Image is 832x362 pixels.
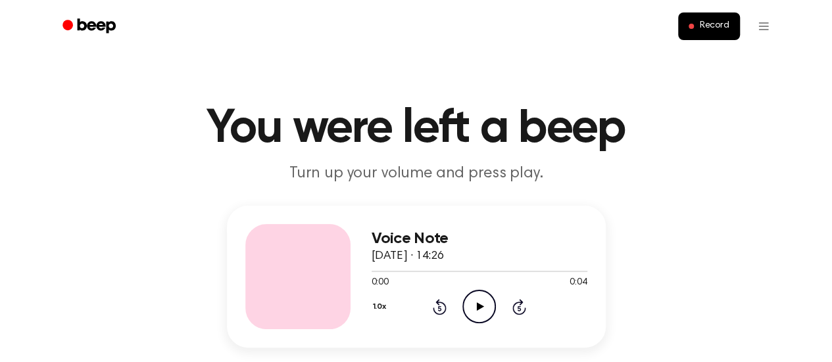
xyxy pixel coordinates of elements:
[678,12,739,40] button: Record
[164,163,669,185] p: Turn up your volume and press play.
[748,11,779,42] button: Open menu
[80,105,753,152] h1: You were left a beep
[372,250,444,262] span: [DATE] · 14:26
[570,276,587,290] span: 0:04
[372,276,389,290] span: 0:00
[372,230,587,248] h3: Voice Note
[699,20,729,32] span: Record
[53,14,128,39] a: Beep
[372,296,391,318] button: 1.0x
